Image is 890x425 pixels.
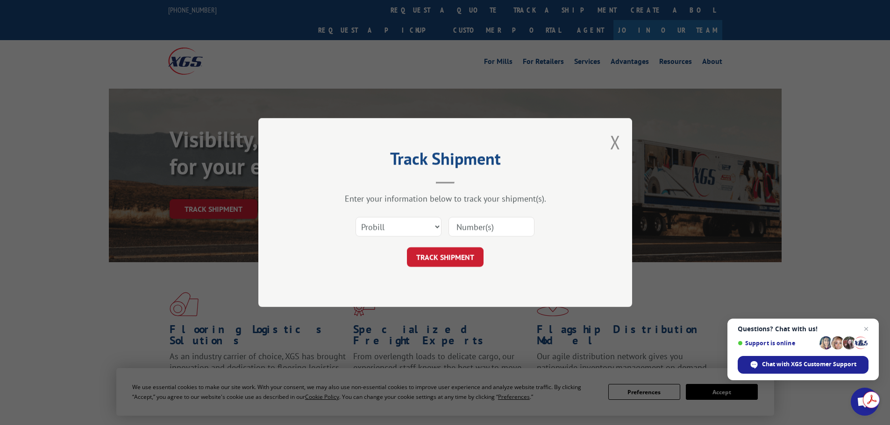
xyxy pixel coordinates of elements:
div: Enter your information below to track your shipment(s). [305,193,585,204]
input: Number(s) [449,217,534,237]
button: Close modal [610,130,620,154]
button: TRACK SHIPMENT [407,247,484,267]
h2: Track Shipment [305,152,585,170]
span: Questions? Chat with us! [738,325,869,333]
span: Close chat [861,323,872,334]
span: Support is online [738,340,816,347]
span: Chat with XGS Customer Support [762,360,856,369]
div: Chat with XGS Customer Support [738,356,869,374]
div: Open chat [851,388,879,416]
